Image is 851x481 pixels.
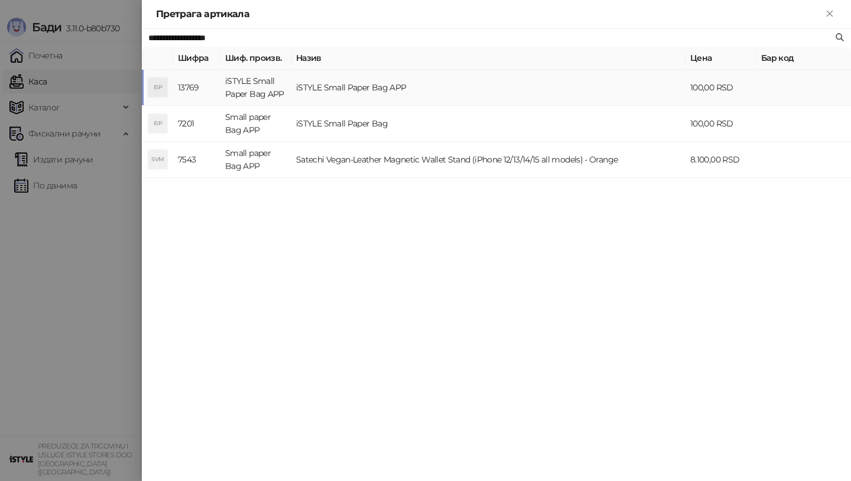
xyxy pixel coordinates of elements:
[686,47,756,70] th: Цена
[148,78,167,97] div: ISP
[220,70,291,106] td: iSTYLE Small Paper Bag APP
[173,106,220,142] td: 7201
[148,114,167,133] div: ISP
[686,142,756,178] td: 8.100,00 RSD
[291,47,686,70] th: Назив
[173,142,220,178] td: 7543
[686,70,756,106] td: 100,00 RSD
[173,70,220,106] td: 13769
[756,47,851,70] th: Бар код
[156,7,823,21] div: Претрага артикала
[823,7,837,21] button: Close
[148,150,167,169] div: SVM
[291,142,686,178] td: Satechi Vegan-Leather Magnetic Wallet Stand (iPhone 12/13/14/15 all models) - Orange
[220,47,291,70] th: Шиф. произв.
[686,106,756,142] td: 100,00 RSD
[291,70,686,106] td: iSTYLE Small Paper Bag APP
[220,142,291,178] td: Small paper Bag APP
[291,106,686,142] td: iSTYLE Small Paper Bag
[220,106,291,142] td: Small paper Bag APP
[173,47,220,70] th: Шифра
